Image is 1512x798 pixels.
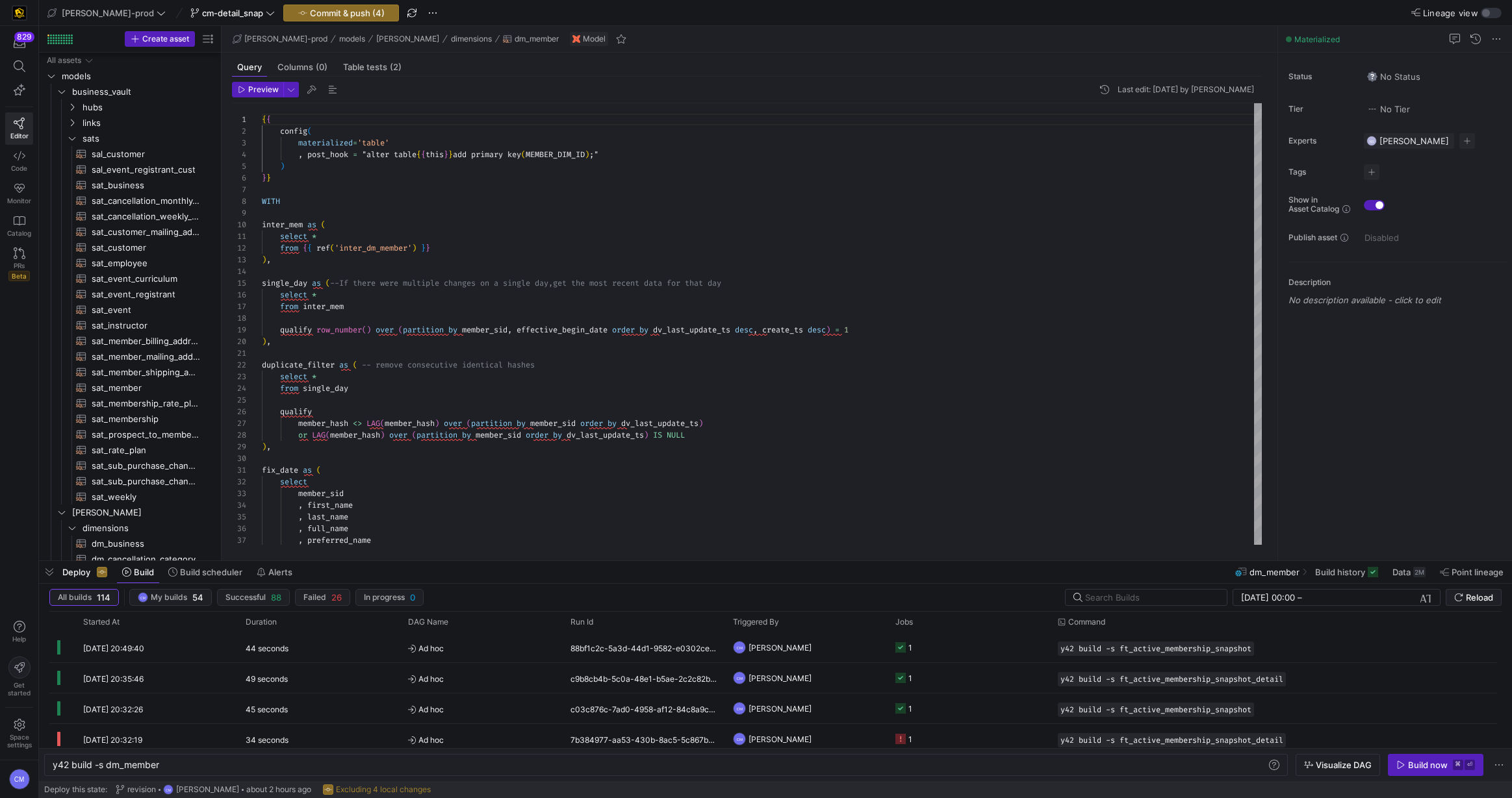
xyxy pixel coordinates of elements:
div: 18 [232,312,246,324]
span: [PERSON_NAME] [1379,136,1449,146]
span: single_day [262,278,307,288]
a: sat_cancellation_weekly_forecast​​​​​​​​​​ [44,208,216,224]
span: hubs [83,100,214,115]
span: post_hook [307,149,348,160]
span: revision [127,785,156,794]
button: CM [5,766,33,793]
span: sat_event_curriculum​​​​​​​​​​ [92,271,201,286]
a: sat_rate_plan​​​​​​​​​​ [44,442,216,458]
span: Successful [225,593,266,602]
div: 4 [232,149,246,160]
span: member_sid [462,325,507,335]
span: { [266,114,271,125]
div: Press SPACE to select this row. [44,193,216,208]
div: Press SPACE to select this row. [44,131,216,146]
span: Build [134,567,154,577]
span: ) [262,255,266,265]
img: undefined [572,35,580,43]
span: sat_member_mailing_address​​​​​​​​​​ [92,349,201,364]
div: Press SPACE to select this row. [44,302,216,318]
span: WITH [262,196,280,206]
span: Build history [1315,567,1365,577]
span: Help [11,635,27,643]
span: All builds [58,593,92,602]
span: Reload [1466,592,1493,603]
a: Spacesettings [5,713,33,754]
a: sat_customer​​​​​​​​​​ [44,240,216,255]
span: ( [330,243,335,253]
img: https://storage.googleapis.com/y42-prod-data-exchange/images/uAsz27BndGEK0hZWDFeOjoxA7jCwgK9jE472... [13,6,26,19]
div: Build now [1408,760,1448,770]
input: Search Builds [1085,592,1216,603]
button: Build now⌘⏎ [1388,754,1483,776]
span: 114 [97,592,110,603]
span: select [280,290,307,300]
span: sat_member​​​​​​​​​​ [92,380,201,395]
div: Press SPACE to select this row. [44,271,216,286]
div: 10 [232,219,246,231]
span: "alter table [362,149,416,160]
kbd: ⏎ [1465,760,1475,770]
span: Materialized [1294,34,1340,44]
span: sat_member_shipping_address​​​​​​​​​​ [92,365,201,380]
input: Start datetime [1241,592,1295,603]
a: sal_event_registrant_cust​​​​​​​​​​ [44,162,216,177]
span: Preview [248,85,279,94]
span: PRs [14,262,25,269]
button: Point lineage [1434,561,1509,583]
div: 22 [232,359,246,371]
span: add primary key [453,149,521,160]
span: No Tier [1367,104,1410,114]
button: [PERSON_NAME]-prod [229,31,331,47]
span: Publish asset [1288,233,1337,242]
div: 19 [232,324,246,336]
div: All assets [47,56,81,65]
button: dimensions [448,31,495,47]
span: from [280,243,298,253]
a: sat_instructor​​​​​​​​​​ [44,318,216,333]
span: sat_prospect_to_member_conversion​​​​​​​​​​ [92,427,201,442]
span: Model [583,34,606,44]
a: sat_event​​​​​​​​​​ [44,302,216,318]
span: } [266,173,271,183]
span: Lineage view [1423,8,1478,18]
button: Getstarted [5,651,33,702]
span: = [835,325,839,335]
span: sat_instructor​​​​​​​​​​ [92,318,201,333]
a: dm_business​​​​​​​​​​ [44,536,216,551]
span: ) [280,161,285,171]
a: sat_sub_purchase_channel_weekly_forecast​​​​​​​​​​ [44,473,216,489]
span: as [312,278,321,288]
div: 1 [232,114,246,125]
span: cm-detail_snap [202,8,263,18]
button: Data2M [1387,561,1431,583]
span: ( [353,360,357,370]
span: [PERSON_NAME] [176,785,239,794]
span: 'inter_dm_member' [335,243,412,253]
button: No tierNo Tier [1364,101,1413,118]
div: Press SPACE to select this row. [44,349,216,364]
a: Code [5,145,33,177]
span: , [753,325,758,335]
div: Press SPACE to select this row. [44,318,216,333]
span: dv_last_update_ts [653,325,730,335]
div: 11 [232,231,246,242]
div: 5 [232,160,246,172]
span: ;" [589,149,598,160]
button: All builds114 [49,589,119,606]
span: { [307,243,312,253]
a: https://storage.googleapis.com/y42-prod-data-exchange/images/uAsz27BndGEK0hZWDFeOjoxA7jCwgK9jE472... [5,2,33,24]
div: 7 [232,184,246,195]
span: } [262,173,266,183]
div: Press SPACE to select this row. [44,115,216,131]
span: ) [262,336,266,347]
div: 23 [232,371,246,382]
div: 8 [232,195,246,207]
div: CM [138,592,148,603]
span: 88 [271,592,281,603]
span: sat_sub_purchase_channel_weekly_forecast​​​​​​​​​​ [92,474,201,489]
span: 26 [331,592,342,603]
span: this [426,149,444,160]
span: qualify [280,325,312,335]
div: 13 [232,254,246,266]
